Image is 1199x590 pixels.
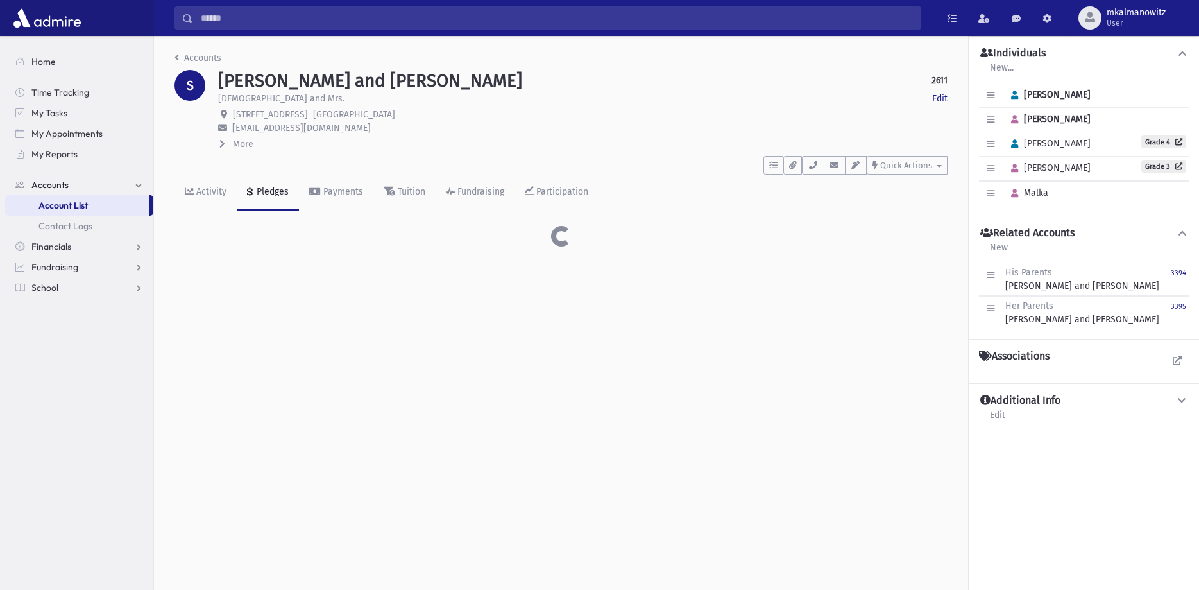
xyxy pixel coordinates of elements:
p: [DEMOGRAPHIC_DATA] and Mrs. [218,92,344,105]
span: Account List [38,200,88,211]
img: AdmirePro [10,5,84,31]
div: Activity [194,186,226,197]
a: Edit [989,408,1006,431]
h4: Related Accounts [980,227,1075,240]
span: [PERSON_NAME] [1005,138,1091,149]
a: Payments [299,175,373,211]
a: Grade 3 [1141,160,1186,173]
a: 3394 [1171,266,1186,293]
span: Financials [31,241,71,252]
span: User [1107,18,1166,28]
h1: [PERSON_NAME] and [PERSON_NAME] [218,70,522,92]
div: Tuition [395,186,425,197]
div: Payments [321,186,363,197]
span: [PERSON_NAME] [1005,89,1091,100]
small: 3395 [1171,302,1186,311]
div: [PERSON_NAME] and [PERSON_NAME] [1005,266,1159,293]
a: My Tasks [5,103,153,123]
h4: Individuals [980,47,1046,60]
a: School [5,277,153,298]
a: Home [5,51,153,72]
span: Quick Actions [880,161,932,170]
a: My Reports [5,144,153,164]
span: Contact Logs [38,220,92,232]
button: Related Accounts [979,227,1189,240]
a: Fundraising [5,257,153,277]
a: Fundraising [436,175,514,211]
a: Grade 4 [1141,135,1186,148]
div: Pledges [254,186,289,197]
h4: Additional Info [980,394,1060,408]
button: Additional Info [979,394,1189,408]
button: More [218,137,255,151]
div: S [174,70,205,101]
div: Participation [534,186,588,197]
span: His Parents [1005,267,1052,278]
a: My Appointments [5,123,153,144]
span: Accounts [31,179,69,191]
span: Fundraising [31,261,78,273]
a: Accounts [5,175,153,195]
small: 3394 [1171,269,1186,277]
a: Accounts [174,53,221,64]
div: Fundraising [455,186,504,197]
span: Her Parents [1005,300,1053,311]
a: Edit [932,92,948,105]
span: My Appointments [31,128,103,139]
button: Individuals [979,47,1189,60]
a: Contact Logs [5,216,153,236]
span: [STREET_ADDRESS] [233,109,308,120]
a: Activity [174,175,237,211]
a: Time Tracking [5,82,153,103]
span: [EMAIL_ADDRESS][DOMAIN_NAME] [232,123,371,134]
span: My Reports [31,148,78,160]
span: School [31,282,58,293]
span: Malka [1005,187,1048,198]
a: New... [989,60,1014,83]
nav: breadcrumb [174,51,221,70]
a: Tuition [373,175,436,211]
div: [PERSON_NAME] and [PERSON_NAME] [1005,299,1159,326]
a: 3395 [1171,299,1186,326]
span: [GEOGRAPHIC_DATA] [313,109,395,120]
a: Pledges [237,175,299,211]
span: mkalmanowitz [1107,8,1166,18]
span: [PERSON_NAME] [1005,114,1091,125]
span: Time Tracking [31,87,89,98]
input: Search [193,6,921,30]
span: My Tasks [31,107,67,119]
span: Home [31,56,56,67]
a: Participation [514,175,599,211]
span: [PERSON_NAME] [1005,162,1091,173]
a: New [989,240,1008,263]
a: Financials [5,236,153,257]
strong: 2611 [931,74,948,87]
h4: Associations [979,350,1050,363]
a: Account List [5,195,149,216]
button: Quick Actions [867,156,948,175]
span: More [233,139,253,150]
